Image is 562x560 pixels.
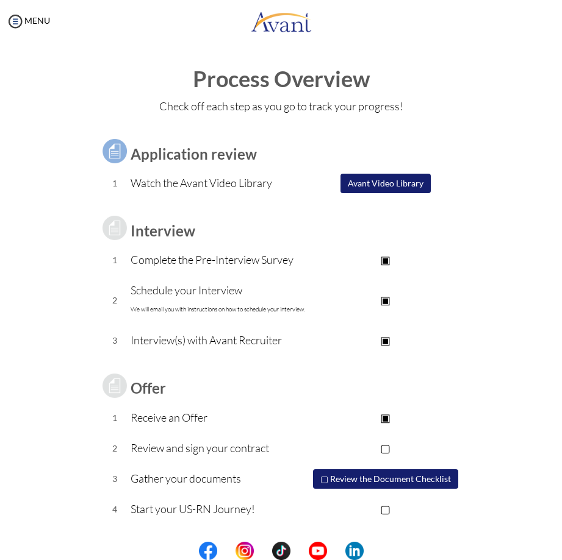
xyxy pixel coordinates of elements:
[99,213,130,243] img: icon-test-grey.png
[99,370,130,401] img: icon-test-grey.png
[12,97,550,115] p: Check off each step as you go to track your progress!
[131,174,308,191] p: Watch the Avant Video Library
[99,494,131,525] td: 4
[131,145,257,163] b: Application review
[308,409,463,426] p: ▣
[309,542,327,560] img: yt.png
[131,500,308,517] p: Start your US-RN Journey!
[99,403,131,433] td: 1
[340,174,431,193] button: Avant Video Library
[131,439,308,456] p: Review and sign your contract
[131,409,308,426] p: Receive an Offer
[131,305,305,313] font: We will email you with instructions on how to schedule your interview.
[131,470,308,487] p: Gather your documents
[236,542,254,560] img: in.png
[308,439,463,456] p: ▢
[131,331,308,349] p: Interview(s) with Avant Recruiter
[308,331,463,349] p: ▣
[199,542,217,560] img: fb.png
[131,251,308,268] p: Complete the Pre-Interview Survey
[99,325,131,356] td: 3
[99,275,131,325] td: 2
[99,433,131,464] td: 2
[99,245,131,275] td: 1
[290,542,309,560] img: blank.png
[308,251,463,268] p: ▣
[251,3,312,40] img: logo.png
[12,67,550,91] h1: Process Overview
[131,222,195,239] b: Interview
[313,469,458,489] button: ▢ Review the Document Checklist
[308,500,463,517] p: ▢
[6,15,50,26] a: MENU
[99,464,131,494] td: 3
[217,542,236,560] img: blank.png
[131,282,308,318] p: Schedule your Interview
[99,168,131,199] td: 1
[131,379,166,397] b: Offer
[327,542,345,560] img: blank.png
[254,542,272,560] img: blank.png
[6,12,24,30] img: icon-menu.png
[308,291,463,308] p: ▣
[345,542,364,560] img: li.png
[99,136,130,166] img: icon-test.png
[272,542,290,560] img: tt.png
